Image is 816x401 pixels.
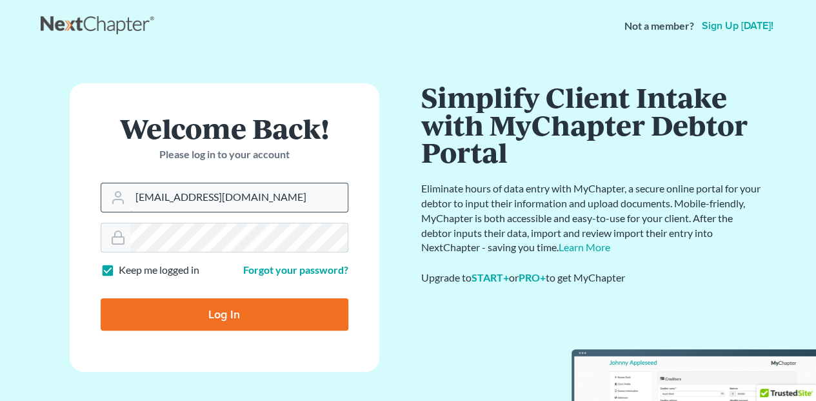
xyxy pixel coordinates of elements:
p: Eliminate hours of data entry with MyChapter, a secure online portal for your debtor to input the... [421,181,763,255]
label: Keep me logged in [119,263,199,278]
input: Log In [101,298,348,331]
a: START+ [472,271,509,283]
div: Upgrade to or to get MyChapter [421,271,763,285]
strong: Not a member? [624,19,694,34]
h1: Simplify Client Intake with MyChapter Debtor Portal [421,83,763,166]
a: Sign up [DATE]! [699,21,776,31]
h1: Welcome Back! [101,114,348,142]
a: Forgot your password? [243,263,348,276]
a: Learn More [559,241,610,253]
input: Email Address [130,183,348,212]
p: Please log in to your account [101,147,348,162]
a: PRO+ [519,271,546,283]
